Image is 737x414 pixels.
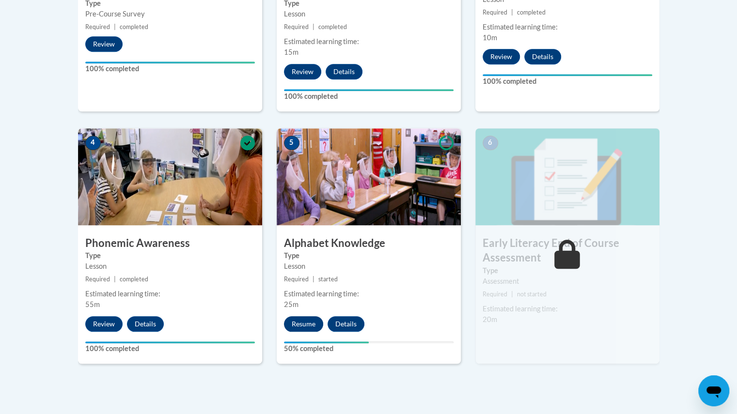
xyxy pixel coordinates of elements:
button: Details [328,316,364,332]
button: Review [284,64,321,79]
img: Course Image [277,128,461,225]
span: | [313,276,314,283]
span: | [114,276,116,283]
div: Estimated learning time: [284,289,454,299]
label: 100% completed [85,343,255,354]
div: Your progress [284,341,369,343]
span: not started [517,291,547,298]
button: Details [127,316,164,332]
h3: Phonemic Awareness [78,236,262,251]
span: | [511,291,513,298]
div: Assessment [483,276,652,287]
div: Lesson [284,9,454,19]
h3: Early Literacy End of Course Assessment [475,236,659,266]
button: Review [483,49,520,64]
div: Lesson [85,261,255,272]
button: Resume [284,316,323,332]
div: Estimated learning time: [85,289,255,299]
label: 100% completed [483,76,652,87]
span: completed [517,9,546,16]
span: | [313,23,314,31]
span: 15m [284,48,298,56]
span: completed [318,23,347,31]
span: Required [284,276,309,283]
span: 6 [483,136,498,150]
h3: Alphabet Knowledge [277,236,461,251]
span: 4 [85,136,101,150]
div: Your progress [85,61,255,63]
span: Required [483,291,507,298]
div: Your progress [284,89,454,91]
div: Lesson [284,261,454,272]
button: Details [326,64,362,79]
div: Estimated learning time: [284,36,454,47]
button: Details [524,49,561,64]
div: Your progress [483,74,652,76]
label: 50% completed [284,343,454,354]
span: 25m [284,300,298,308]
div: Your progress [85,341,255,343]
label: 100% completed [284,91,454,102]
span: started [318,276,338,283]
label: 100% completed [85,63,255,74]
span: | [114,23,116,31]
span: Required [85,23,110,31]
span: Required [85,276,110,283]
label: Type [284,250,454,261]
label: Type [85,250,255,261]
label: Type [483,265,652,276]
span: 5 [284,136,299,150]
button: Review [85,316,123,332]
img: Course Image [475,128,659,225]
span: Required [284,23,309,31]
span: completed [120,23,148,31]
span: 55m [85,300,100,308]
div: Estimated learning time: [483,304,652,314]
button: Review [85,36,123,52]
div: Pre-Course Survey [85,9,255,19]
iframe: Button to launch messaging window [698,375,729,406]
span: Required [483,9,507,16]
div: Estimated learning time: [483,22,652,32]
span: completed [120,276,148,283]
span: 20m [483,315,497,323]
img: Course Image [78,128,262,225]
span: 10m [483,33,497,42]
span: | [511,9,513,16]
